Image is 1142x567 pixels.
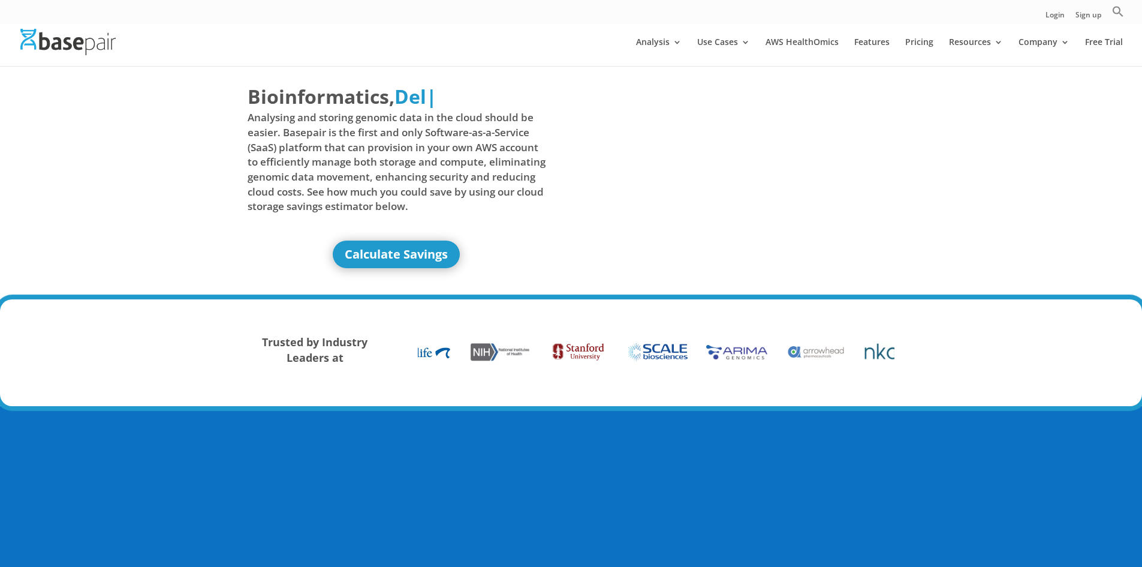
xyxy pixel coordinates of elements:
[1045,11,1065,24] a: Login
[426,83,437,109] span: |
[905,38,933,66] a: Pricing
[1075,11,1101,24] a: Sign up
[949,38,1003,66] a: Resources
[766,38,839,66] a: AWS HealthOmics
[248,110,546,214] span: Analysing and storing genomic data in the cloud should be easier. Basepair is the first and only ...
[20,29,116,55] img: Basepair
[580,83,879,251] iframe: Basepair - NGS Analysis Simplified
[1085,38,1123,66] a: Free Trial
[248,83,394,110] span: Bioinformatics,
[854,38,890,66] a: Features
[1112,5,1124,24] a: Search Icon Link
[394,83,426,109] span: Del
[697,38,750,66] a: Use Cases
[636,38,682,66] a: Analysis
[1019,38,1069,66] a: Company
[1112,5,1124,17] svg: Search
[262,335,367,365] strong: Trusted by Industry Leaders at
[333,241,460,268] a: Calculate Savings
